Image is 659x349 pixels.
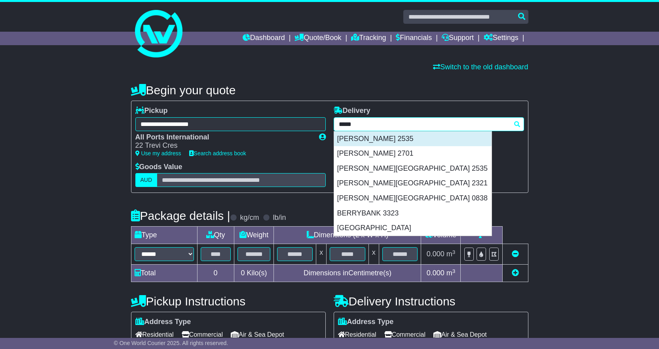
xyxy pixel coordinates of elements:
div: [PERSON_NAME][GEOGRAPHIC_DATA] 0838 [334,191,492,206]
div: [PERSON_NAME] 2701 [334,146,492,161]
a: Use my address [135,150,181,156]
label: lb/in [273,214,286,222]
span: 0.000 [427,269,444,277]
td: Dimensions in Centimetre(s) [274,265,421,282]
label: Delivery [334,107,370,115]
span: Air & Sea Depot [231,328,284,341]
div: All Ports International [135,133,311,142]
a: Dashboard [243,32,285,45]
h4: Delivery Instructions [334,295,528,308]
td: Kilo(s) [234,265,274,282]
div: [PERSON_NAME] 2535 [334,132,492,147]
a: Quote/Book [294,32,341,45]
typeahead: Please provide city [334,117,524,131]
label: AUD [135,173,158,187]
a: Switch to the old dashboard [433,63,528,71]
td: Type [131,227,197,244]
td: x [316,244,327,265]
div: 22 Trevi Cres [135,141,311,150]
td: Dimensions (L x W x H) [274,227,421,244]
span: m [446,250,456,258]
h4: Begin your quote [131,84,528,97]
sup: 3 [452,268,456,274]
span: 0 [241,269,245,277]
span: © One World Courier 2025. All rights reserved. [114,340,228,346]
span: 0.000 [427,250,444,258]
label: Goods Value [135,163,182,172]
div: [GEOGRAPHIC_DATA] [334,221,492,236]
a: Search address book [189,150,246,156]
a: Support [442,32,474,45]
span: Air & Sea Depot [433,328,487,341]
td: x [368,244,379,265]
label: Address Type [135,318,191,326]
span: Residential [338,328,376,341]
div: [PERSON_NAME][GEOGRAPHIC_DATA] 2321 [334,176,492,191]
a: Remove this item [512,250,519,258]
h4: Pickup Instructions [131,295,326,308]
label: kg/cm [240,214,259,222]
a: Settings [484,32,518,45]
span: Residential [135,328,174,341]
td: Weight [234,227,274,244]
td: Qty [197,227,234,244]
td: Total [131,265,197,282]
span: Commercial [384,328,425,341]
a: Tracking [351,32,386,45]
span: m [446,269,456,277]
div: BERRYBANK 3323 [334,206,492,221]
sup: 3 [452,249,456,255]
h4: Package details | [131,209,230,222]
a: Financials [396,32,432,45]
td: 0 [197,265,234,282]
label: Address Type [338,318,394,326]
div: [PERSON_NAME][GEOGRAPHIC_DATA] 2535 [334,161,492,176]
a: Add new item [512,269,519,277]
label: Pickup [135,107,168,115]
span: Commercial [182,328,223,341]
